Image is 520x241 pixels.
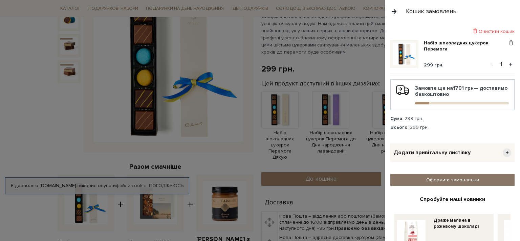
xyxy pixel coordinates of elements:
strong: Сума [390,116,402,121]
a: Набір шоколадних цукерок Перемога [424,40,507,52]
a: Драже малина в рожевому шоколаді [434,217,490,229]
span: + [503,148,511,157]
button: - [489,59,496,69]
img: Набір шоколадних цукерок Перемога [393,43,416,65]
div: : 299 грн. [390,116,515,122]
strong: Всього [390,124,408,130]
div: : 299 грн. [390,124,515,130]
button: + [507,59,515,69]
a: Оформити замовлення [390,174,515,186]
span: 299 грн. [424,62,443,68]
div: Замовте ще на — доставимо безкоштовно [396,85,509,104]
b: 1701 грн [453,85,474,91]
div: Спробуйте наші новинки [394,196,511,203]
span: Додати привітальну листівку [394,149,471,156]
div: Очистити кошик [390,28,515,35]
div: Кошик замовлень [406,7,456,15]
